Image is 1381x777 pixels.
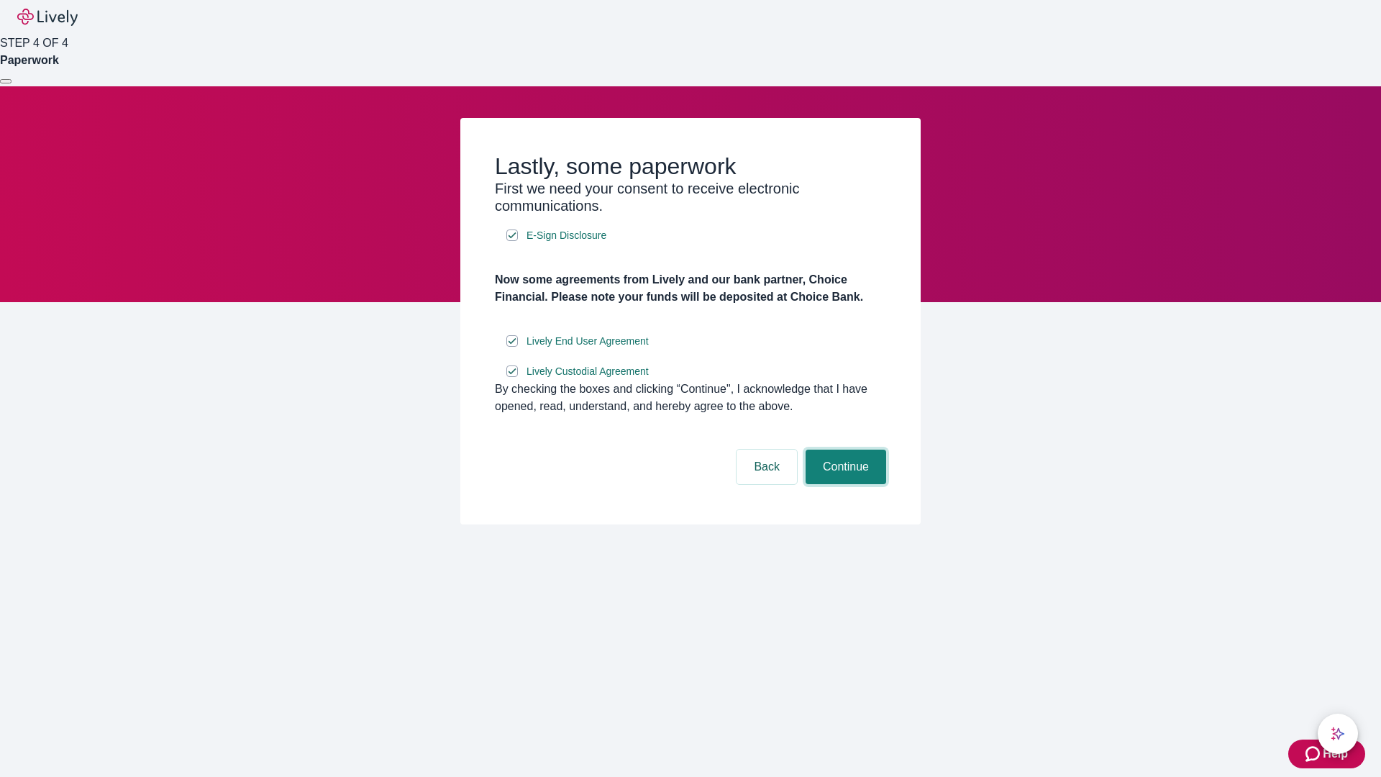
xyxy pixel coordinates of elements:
[737,450,797,484] button: Back
[524,363,652,381] a: e-sign disclosure document
[1305,745,1323,763] svg: Zendesk support icon
[806,450,886,484] button: Continue
[495,180,886,214] h3: First we need your consent to receive electronic communications.
[527,364,649,379] span: Lively Custodial Agreement
[527,334,649,349] span: Lively End User Agreement
[1331,727,1345,741] svg: Lively AI Assistant
[495,381,886,415] div: By checking the boxes and clicking “Continue", I acknowledge that I have opened, read, understand...
[527,228,606,243] span: E-Sign Disclosure
[1323,745,1348,763] span: Help
[524,332,652,350] a: e-sign disclosure document
[17,9,78,26] img: Lively
[495,271,886,306] h4: Now some agreements from Lively and our bank partner, Choice Financial. Please note your funds wi...
[1288,740,1365,768] button: Zendesk support iconHelp
[524,227,609,245] a: e-sign disclosure document
[495,153,886,180] h2: Lastly, some paperwork
[1318,714,1358,754] button: chat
